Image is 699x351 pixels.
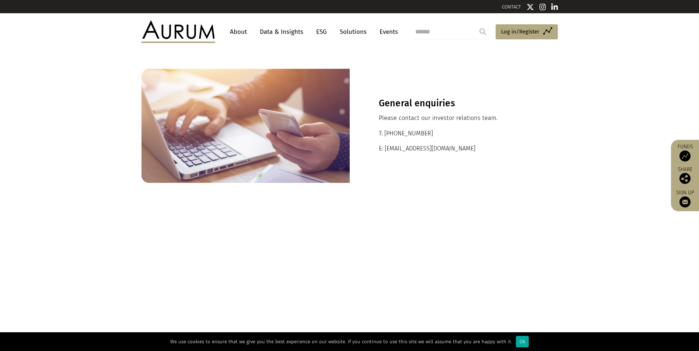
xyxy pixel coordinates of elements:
[379,129,529,138] p: T: [PHONE_NUMBER]
[502,4,521,10] a: CONTACT
[379,98,529,109] h3: General enquiries
[539,3,546,11] img: Instagram icon
[675,167,695,184] div: Share
[679,150,691,162] img: Access Funds
[679,173,691,184] img: Share this post
[527,3,534,11] img: Twitter icon
[501,27,539,36] span: Log in/Register
[379,144,529,153] p: E: [EMAIL_ADDRESS][DOMAIN_NAME]
[679,196,691,208] img: Sign up to our newsletter
[475,24,490,39] input: Submit
[376,25,398,39] a: Events
[675,143,695,162] a: Funds
[379,113,529,123] p: Please contact our investor relations team.
[336,25,370,39] a: Solutions
[226,25,251,39] a: About
[516,336,529,347] div: Ok
[551,3,558,11] img: Linkedin icon
[312,25,331,39] a: ESG
[256,25,307,39] a: Data & Insights
[141,21,215,43] img: Aurum
[496,24,558,40] a: Log in/Register
[675,189,695,208] a: Sign up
